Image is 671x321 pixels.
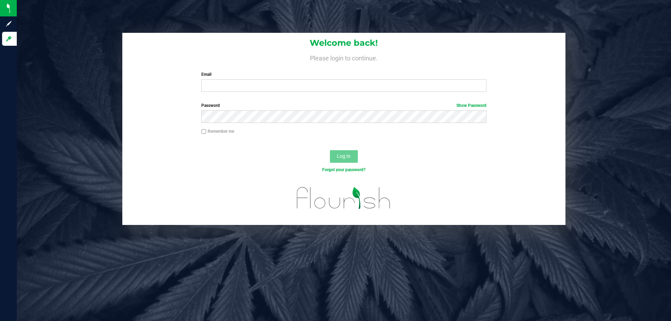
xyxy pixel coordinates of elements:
[201,129,206,134] input: Remember me
[330,150,358,163] button: Log In
[122,53,565,61] h4: Please login to continue.
[456,103,486,108] a: Show Password
[322,167,366,172] a: Forgot your password?
[337,153,351,159] span: Log In
[201,128,234,134] label: Remember me
[201,103,220,108] span: Password
[5,35,12,42] inline-svg: Log in
[122,38,565,48] h1: Welcome back!
[5,20,12,27] inline-svg: Sign up
[201,71,486,78] label: Email
[288,180,399,216] img: flourish_logo.svg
